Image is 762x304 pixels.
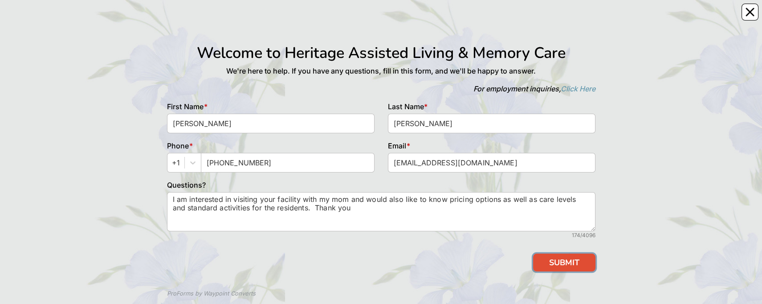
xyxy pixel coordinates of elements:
[167,289,256,298] div: ProForms by Waypoint Converts
[167,192,595,231] textarea: I am interested in visiting your facility with my mom and would also like to know pricing options...
[742,4,758,21] button: Close
[167,102,204,111] span: First Name
[167,181,206,189] span: Questions?
[388,102,424,111] span: Last Name
[167,66,595,76] p: We're here to help. If you have any questions, fill in this form, and we'll be happy to answer.
[388,141,407,150] span: Email
[533,254,595,271] button: SUBMIT
[561,84,595,93] a: Click Here
[167,44,595,62] h1: Welcome to Heritage Assisted Living & Memory Care
[167,141,189,150] span: Phone
[167,83,595,94] p: For employment inquiries,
